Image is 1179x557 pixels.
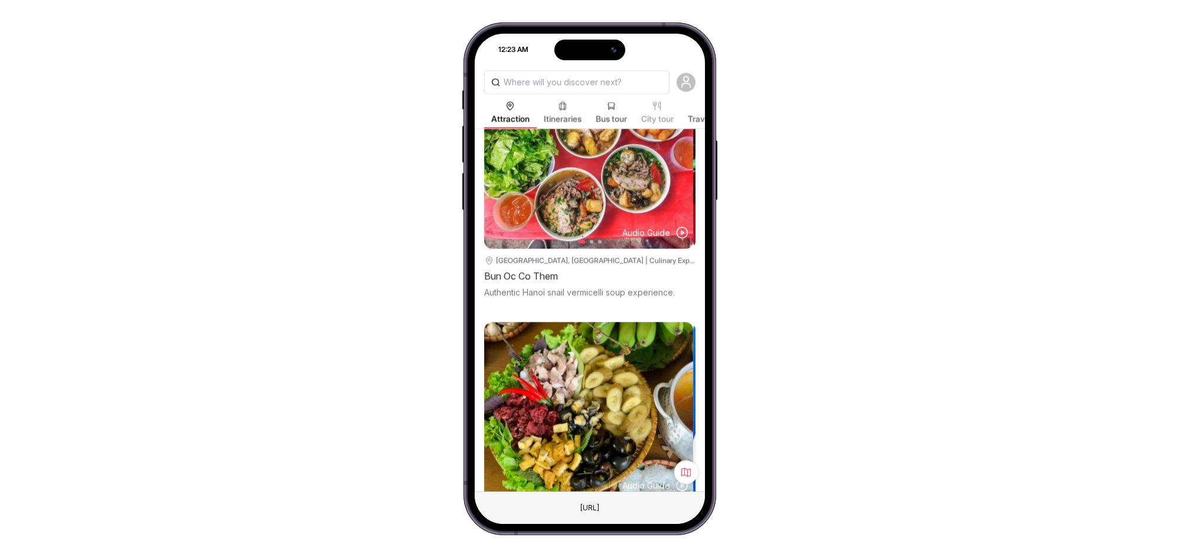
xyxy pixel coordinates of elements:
img: https://cdn3.clik.vn/clikhub/prod/storage/UXH7MN74KNTJ/poi_images_0923_NDV4MN74KNTJ_large.jpg [484,69,693,249]
div: This is a fake element. To change the URL just use the Browser text field on the top. [571,500,609,516]
span: Audio Guide [622,226,670,239]
span: Audio Guide [622,479,670,492]
button: 1 [578,240,585,243]
div: 12:23 AM [476,44,535,55]
div: Authentic Hanoi snail vermicelli soup experience. [484,286,695,298]
div: [GEOGRAPHIC_DATA], [GEOGRAPHIC_DATA] | Culinary Experiences [496,256,695,265]
div: Bun Oc Co Them [484,268,695,284]
img: https://cdn3.clik.vn/clikhub/prod/storage/9EPREXNTJNTJ/poi_images_0923_FZ9NEXNTJNTJ_large.jpg [484,322,693,501]
span: Attraction [491,113,530,125]
span: City tour [641,113,674,125]
button: Audio Guide [622,478,690,493]
input: Where will you discover next? [484,70,669,94]
span: Travel Blog [688,113,730,125]
button: Audio Guide [622,226,690,240]
button: 2 [590,240,593,243]
button: 3 [598,240,602,243]
span: Itineraries [544,113,582,125]
span: Bus tour [596,113,627,125]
